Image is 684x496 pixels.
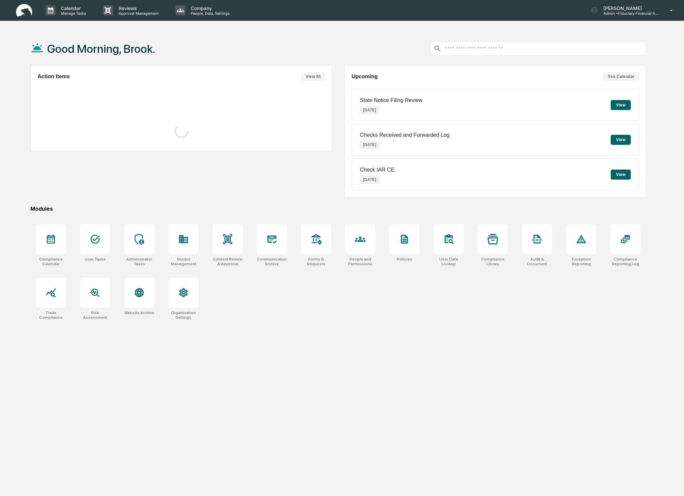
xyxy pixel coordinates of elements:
p: [PERSON_NAME] [598,5,660,11]
div: People and Permissions [345,257,375,266]
div: Website Archive [124,310,154,315]
p: Calendar [56,5,89,11]
button: View All [301,72,325,81]
p: [DATE] [360,176,379,184]
div: Compliance Calendar [36,257,66,266]
div: User Data Lookup [434,257,464,266]
p: Admin • Fiduciary Financial Advisors [598,11,660,16]
div: Policies [397,257,412,262]
div: User Tasks [85,257,106,262]
h2: Upcoming [352,74,378,80]
p: [DATE] [360,141,379,149]
div: Modules [30,206,646,212]
div: Trade Compliance [36,310,66,320]
p: Approval Management [113,11,162,16]
p: Check IAR CE [360,167,394,173]
p: Checks Received and Forwarded Log [360,132,450,138]
div: Vendor Management [168,257,199,266]
div: Risk Assessment [80,310,110,320]
div: Administrator Tasks [124,257,154,266]
button: View [611,100,631,110]
div: Organization Settings [168,310,199,320]
div: Compliance Reporting Log [610,257,640,266]
div: Audit & Document Logs [522,257,552,266]
div: Communications Archive [257,257,287,266]
p: Manage Tasks [56,11,89,16]
h2: Action Items [37,74,70,80]
p: State Notice Filing Review [360,97,423,103]
button: See Calendar [603,72,639,81]
button: View [611,170,631,180]
div: Content Review & Approval [213,257,243,266]
div: Compliance Library [478,257,508,266]
button: View [611,135,631,145]
p: Company [185,5,233,11]
div: Forms & Requests [301,257,331,266]
p: [DATE] [360,106,379,114]
p: People, Data, Settings [185,11,233,16]
p: Reviews [113,5,162,11]
h1: Good Morning, Brook. [47,42,155,56]
img: logo [16,4,32,17]
div: Exception Reporting [566,257,596,266]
